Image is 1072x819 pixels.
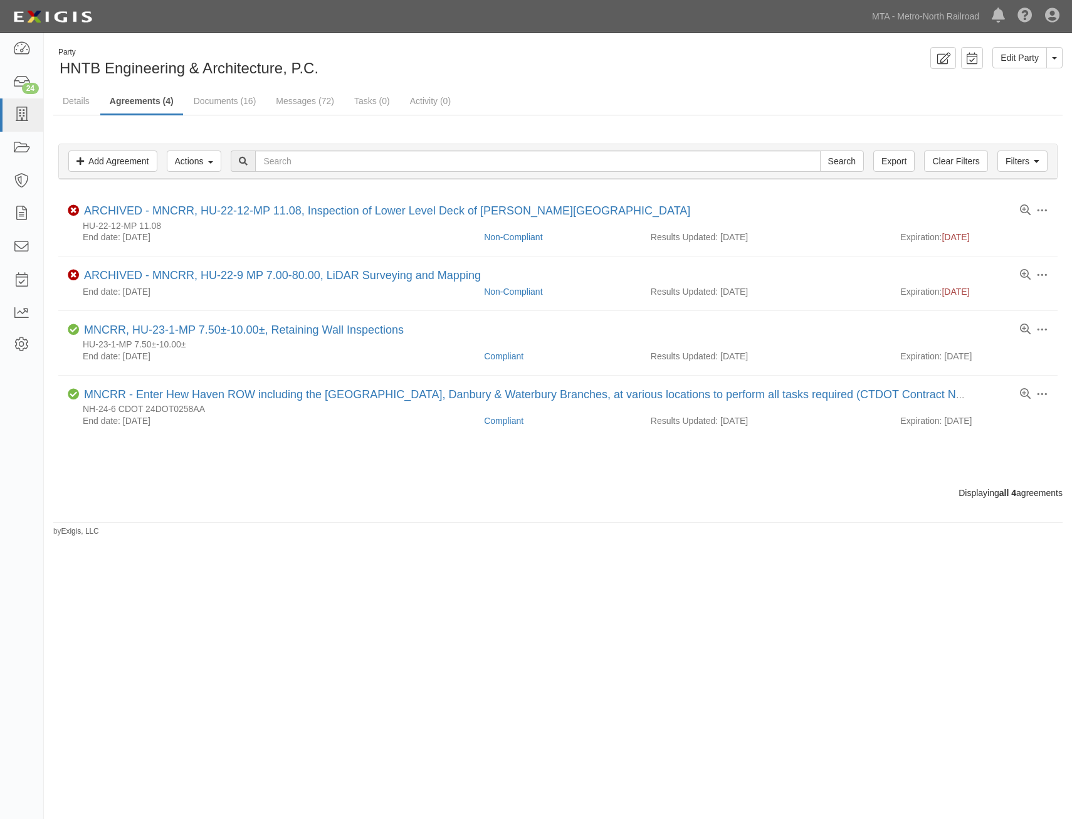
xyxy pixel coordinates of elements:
a: Details [53,88,99,114]
span: HNTB Engineering & Architecture, P.C. [60,60,318,77]
a: Export [873,151,915,172]
input: Search [820,151,864,172]
a: Compliant [484,351,523,361]
i: Help Center - Complianz [1017,9,1033,24]
div: Results Updated: [DATE] [651,415,882,427]
a: View results summary [1020,389,1031,400]
div: Results Updated: [DATE] [651,350,882,362]
span: [DATE] [942,287,969,297]
b: all 4 [999,488,1016,498]
a: View results summary [1020,270,1031,281]
div: 24 [22,83,39,94]
a: Non-Compliant [484,232,542,242]
a: Messages (72) [266,88,344,114]
div: Expiration: [DATE] [900,415,1048,427]
small: by [53,526,99,537]
span: [DATE] [942,232,969,242]
a: Tasks (0) [345,88,399,114]
div: Displaying agreements [44,487,1072,499]
div: End date: [DATE] [68,415,475,427]
div: HNTB Engineering & Architecture, P.C. [53,47,549,79]
a: Exigis, LLC [61,527,99,536]
div: End date: [DATE] [68,285,475,298]
i: Compliant [68,389,79,400]
i: Non-Compliant [68,205,79,216]
a: View results summary [1020,205,1031,216]
a: Agreements (4) [100,88,183,115]
div: HU-23-1-MP 7.50±-10.00± [68,339,1048,350]
a: MTA - Metro-North Railroad [866,4,985,29]
div: End date: [DATE] [68,231,475,243]
a: Clear Filters [924,151,987,172]
i: Compliant [68,324,79,336]
div: MNCRR, HU-22-12-MP 11.08, Inspection of Lower Level Deck of Henry Hudson Bridge [84,204,690,218]
div: MNCRR - Enter Hew Haven ROW including the New Canaan, Danbury & Waterbury Branches, at various lo... [84,388,967,402]
button: Actions [167,151,222,172]
i: Non-Compliant [68,270,79,281]
div: HU-22-12-MP 11.08 [68,221,1048,231]
div: MNCRR, HU-22-9 MP 7.00-80.00, LiDAR Surveying and Mapping [84,269,481,283]
img: Logo [9,6,96,28]
a: Activity (0) [401,88,460,114]
div: Results Updated: [DATE] [651,231,882,243]
a: Filters [997,151,1048,172]
div: Results Updated: [DATE] [651,285,882,298]
div: Expiration: [900,285,1048,298]
div: Expiration: [900,231,1048,243]
span: Actions [175,156,204,166]
a: Non-Compliant [484,287,542,297]
a: ARCHIVED - MNCRR, HU-22-9 MP 7.00-80.00, LiDAR Surveying and Mapping [84,269,481,282]
a: Edit Party [992,47,1047,68]
a: Compliant [484,416,523,426]
div: Party [58,47,318,58]
div: MNCRR, HU-23-1-MP 7.50±-10.00±, Retaining Wall Inspections [84,324,404,337]
div: Expiration: [DATE] [900,350,1048,362]
a: Add Agreement [68,151,157,172]
a: Documents (16) [184,88,266,114]
input: Search [255,151,820,172]
div: NH-24-6 CDOT 24DOT0258AA [68,404,1048,415]
div: End date: [DATE] [68,350,475,362]
a: View results summary [1020,324,1031,336]
a: ARCHIVED - MNCRR, HU-22-12-MP 11.08, Inspection of Lower Level Deck of [PERSON_NAME][GEOGRAPHIC_D... [84,204,690,217]
a: MNCRR, HU-23-1-MP 7.50±-10.00±, Retaining Wall Inspections [84,324,404,336]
